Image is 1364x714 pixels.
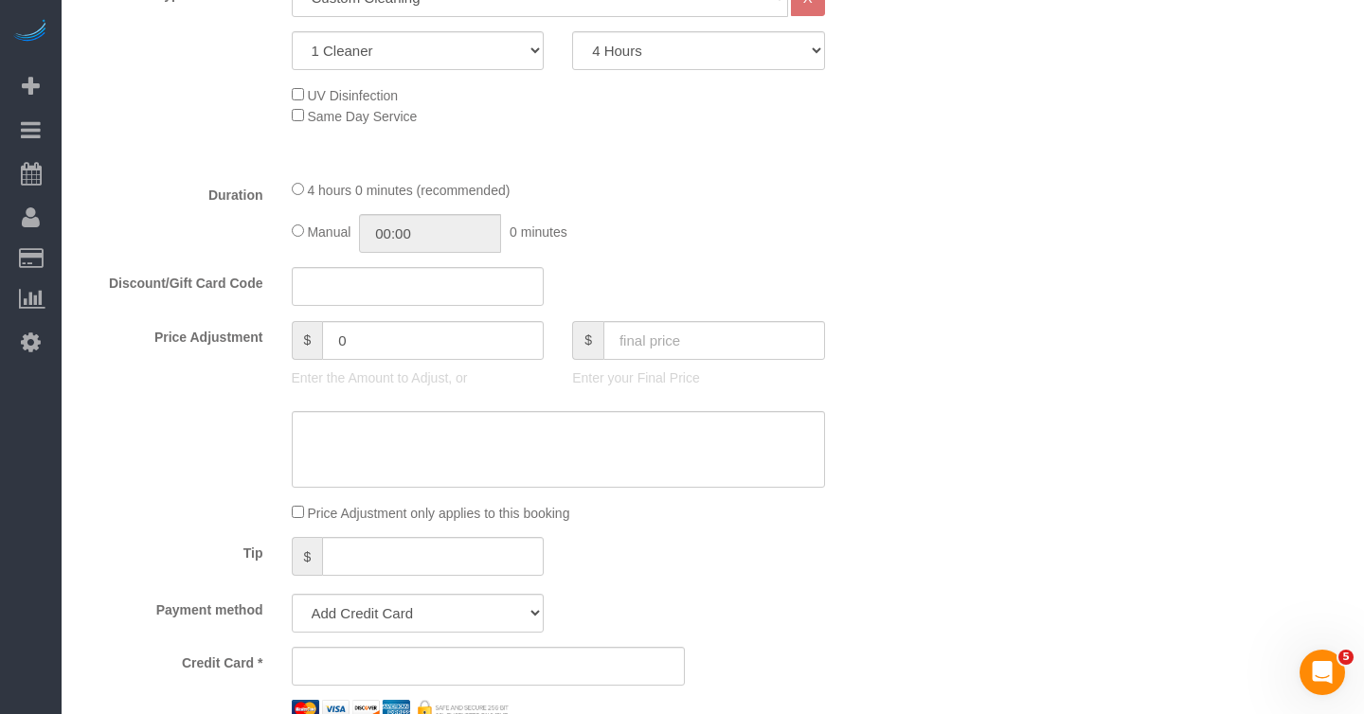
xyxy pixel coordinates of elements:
[11,19,49,45] img: Automaid Logo
[292,368,545,387] p: Enter the Amount to Adjust, or
[307,183,510,198] span: 4 hours 0 minutes (recommended)
[66,537,278,562] label: Tip
[66,267,278,293] label: Discount/Gift Card Code
[572,368,825,387] p: Enter your Final Price
[307,88,398,103] span: UV Disinfection
[510,224,567,240] span: 0 minutes
[1300,650,1345,695] iframe: Intercom live chat
[307,224,350,240] span: Manual
[66,594,278,619] label: Payment method
[292,321,323,360] span: $
[572,321,603,360] span: $
[308,658,669,675] iframe: Secure card payment input frame
[1338,650,1354,665] span: 5
[66,179,278,205] label: Duration
[307,109,417,124] span: Same Day Service
[66,647,278,672] label: Credit Card *
[603,321,825,360] input: final price
[307,506,569,521] span: Price Adjustment only applies to this booking
[66,321,278,347] label: Price Adjustment
[292,537,323,576] span: $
